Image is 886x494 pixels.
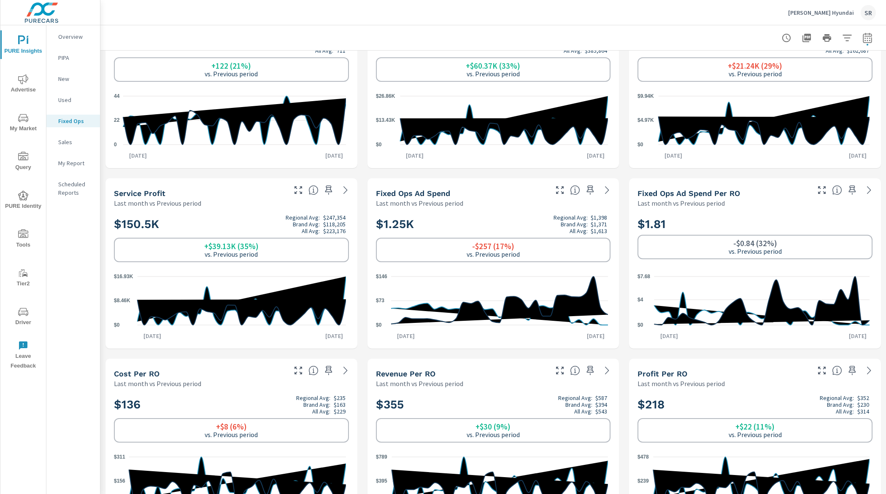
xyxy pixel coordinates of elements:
[591,214,607,221] p: $1,398
[857,395,869,401] p: $352
[637,478,649,484] text: $239
[595,408,607,415] p: $543
[322,183,335,197] span: Save this to your personalized report
[826,47,844,54] p: All Avg:
[832,185,842,195] span: Average cost of Fixed Operations-oriented advertising per each Repair Order closed at the dealer ...
[862,364,876,377] a: See more details in report
[58,117,93,125] p: Fixed Ops
[561,221,588,228] p: Brand Avg:
[334,395,346,401] p: $235
[591,228,607,234] p: $1,613
[637,322,643,328] text: $0
[637,379,725,389] p: Last month vs Previous period
[46,136,100,148] div: Sales
[570,228,588,234] p: All Avg:
[323,214,346,221] p: $247,354
[3,113,43,134] span: My Market
[114,454,125,460] text: $311
[46,115,100,127] div: Fixed Ops
[839,30,856,46] button: Apply Filters
[376,454,387,460] text: $789
[467,431,520,438] p: vs. Previous period
[467,70,520,78] p: vs. Previous period
[211,62,251,70] h6: +122 (21%)
[296,395,330,401] p: Regional Avg:
[46,94,100,106] div: Used
[308,185,319,195] span: Total profit generated by the dealership from all Repair Orders closed over the selected date ran...
[46,178,100,199] div: Scheduled Reports
[376,93,395,99] text: $26.86K
[570,365,580,376] span: Average revenue generated by the dealership from each Repair Order closed over the selected date ...
[0,25,46,374] div: nav menu
[815,364,829,377] button: Make Fullscreen
[322,364,335,377] span: Save this to your personalized report
[114,369,159,378] h5: Cost per RO
[595,395,607,401] p: $587
[859,30,876,46] button: Select Date Range
[205,250,258,258] p: vs. Previous period
[637,198,725,208] p: Last month vs Previous period
[376,395,611,415] h2: $355
[216,422,247,431] h6: +$8 (6%)
[114,274,133,279] text: $16.93K
[376,142,382,148] text: $0
[376,298,384,304] text: $73
[729,70,782,78] p: vs. Previous period
[376,379,463,389] p: Last month vs Previous period
[600,364,614,377] a: See more details in report
[553,364,567,377] button: Make Fullscreen
[114,142,117,148] text: 0
[475,422,511,431] h6: +$30 (9%)
[798,30,815,46] button: "Export Report to PDF"
[123,151,153,160] p: [DATE]
[376,118,395,123] text: $13.43K
[583,364,597,377] span: Save this to your personalized report
[58,75,93,83] p: New
[114,395,349,415] h2: $136
[637,454,649,460] text: $478
[3,307,43,328] span: Driver
[114,198,201,208] p: Last month vs Previous period
[600,183,614,197] a: See more details in report
[574,408,592,415] p: All Avg:
[637,395,872,415] h2: $218
[843,151,872,160] p: [DATE]
[339,364,352,377] a: See more details in report
[637,118,654,123] text: $4.97K
[836,408,854,415] p: All Avg:
[46,72,100,85] div: New
[861,5,876,20] div: SR
[637,142,643,148] text: $0
[323,228,346,234] p: $223,176
[847,47,869,54] p: $162,687
[659,151,688,160] p: [DATE]
[58,159,93,167] p: My Report
[286,214,320,221] p: Regional Avg:
[818,30,835,46] button: Print Report
[637,189,740,198] h5: Fixed Ops Ad Spend Per RO
[302,228,320,234] p: All Avg:
[58,96,93,104] p: Used
[337,47,346,54] p: 711
[845,183,859,197] span: Save this to your personalized report
[581,151,610,160] p: [DATE]
[3,74,43,95] span: Advertise
[637,297,643,303] text: $4
[788,9,854,16] p: [PERSON_NAME] Hyundai
[3,191,43,211] span: PURE Identity
[564,47,582,54] p: All Avg:
[637,369,687,378] h5: Profit Per RO
[862,183,876,197] a: See more details in report
[204,242,259,250] h6: +$39.13K (35%)
[114,298,130,304] text: $8.46K
[46,51,100,64] div: PIPA
[400,151,429,160] p: [DATE]
[58,32,93,41] p: Overview
[312,408,330,415] p: All Avg:
[467,250,520,258] p: vs. Previous period
[391,332,421,340] p: [DATE]
[570,185,580,195] span: Total cost of Fixed Operations-oriented media for all PureCars channels over the selected date ra...
[591,221,607,228] p: $1,371
[376,478,387,484] text: $395
[114,118,120,123] text: 22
